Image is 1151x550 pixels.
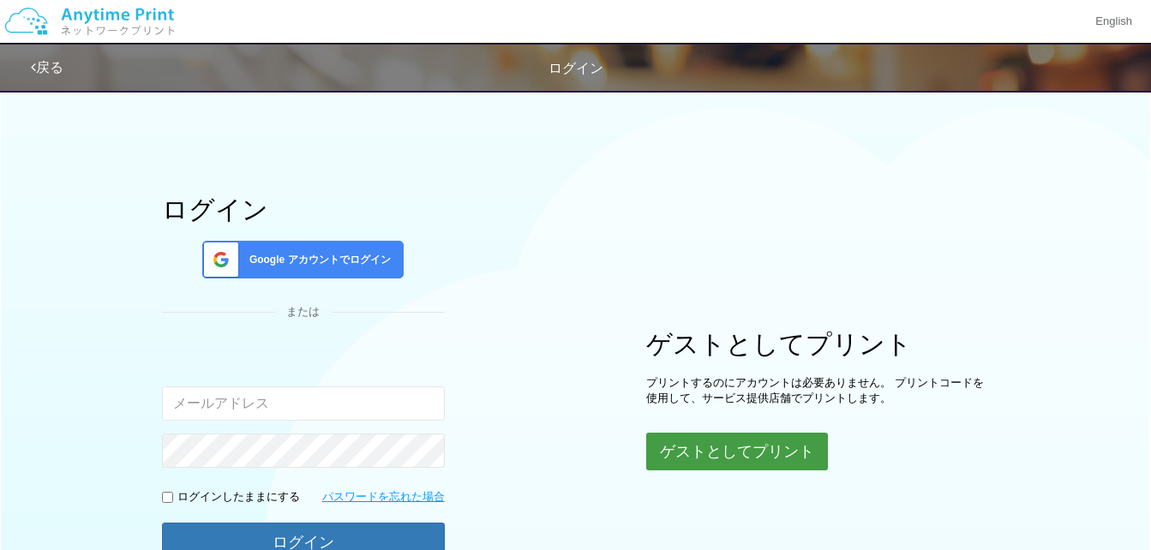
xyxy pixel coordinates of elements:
h1: ログイン [162,195,445,224]
button: ゲストとしてプリント [646,433,828,470]
h1: ゲストとしてプリント [646,330,989,358]
p: ログインしたままにする [177,489,300,505]
a: パスワードを忘れた場合 [322,489,445,505]
span: ログイン [549,61,603,75]
a: 戻る [31,60,63,75]
p: プリントするのにアカウントは必要ありません。 プリントコードを使用して、サービス提供店舗でプリントします。 [646,375,989,407]
input: メールアドレス [162,386,445,421]
div: または [162,304,445,320]
span: Google アカウントでログイン [243,253,391,267]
